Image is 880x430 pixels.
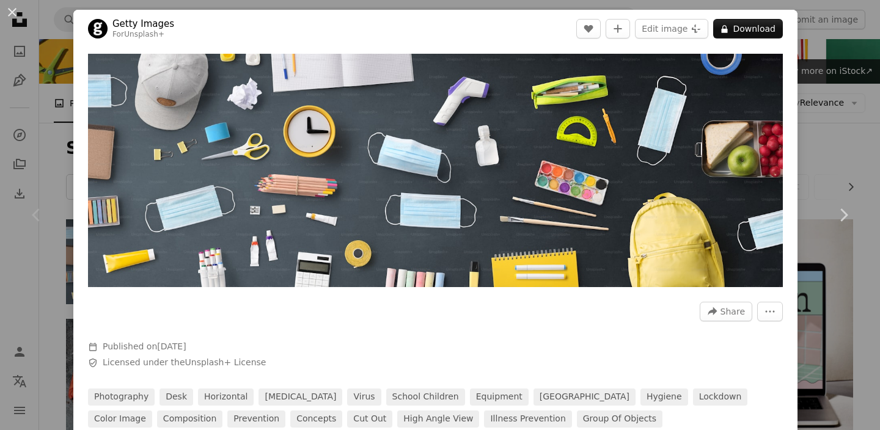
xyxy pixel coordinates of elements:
[386,388,465,406] a: school children
[693,388,748,406] a: lockdown
[640,388,688,406] a: hygiene
[347,410,392,428] a: cut out
[713,19,783,38] button: Download
[88,54,783,287] button: Zoom in on this image
[157,410,222,428] a: composition
[258,388,342,406] a: [MEDICAL_DATA]
[198,388,254,406] a: horizontal
[470,388,529,406] a: equipment
[533,388,636,406] a: [GEOGRAPHIC_DATA]
[635,19,708,38] button: Edit image
[606,19,630,38] button: Add to Collection
[807,156,880,274] a: Next
[159,388,193,406] a: desk
[112,18,174,30] a: Getty Images
[757,302,783,321] button: More Actions
[88,54,783,287] img: A flat lay top view of face mask and school supplies, back to school and coronavirus concept.
[577,410,662,428] a: group of objects
[185,357,266,367] a: Unsplash+ License
[157,341,186,351] time: September 23, 2022 at 2:01:15 PM EDT
[721,302,745,321] span: Share
[124,30,164,38] a: Unsplash+
[347,388,381,406] a: virus
[103,357,266,369] span: Licensed under the
[88,388,155,406] a: photography
[88,410,152,428] a: color image
[103,341,186,351] span: Published on
[88,19,108,38] img: Go to Getty Images's profile
[227,410,285,428] a: prevention
[700,302,752,321] button: Share this image
[484,410,571,428] a: illness prevention
[112,30,174,40] div: For
[576,19,601,38] button: Like
[397,410,479,428] a: high angle view
[290,410,342,428] a: concepts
